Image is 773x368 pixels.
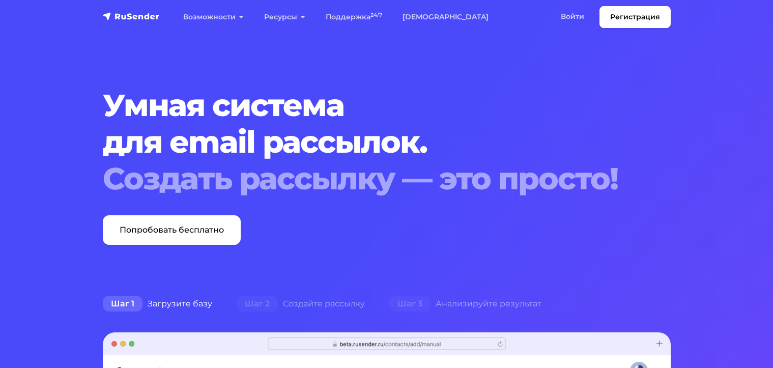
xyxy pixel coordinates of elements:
a: Возможности [173,7,254,27]
div: Анализируйте результат [377,294,554,314]
span: Шаг 3 [389,296,431,312]
img: RuSender [103,11,160,21]
sup: 24/7 [370,12,382,18]
div: Создайте рассылку [224,294,377,314]
a: [DEMOGRAPHIC_DATA] [392,7,499,27]
div: Создать рассылку — это просто! [103,160,622,197]
span: Шаг 1 [103,296,142,312]
h1: Умная система для email рассылок. [103,87,622,197]
div: Загрузите базу [91,294,224,314]
a: Ресурсы [254,7,316,27]
a: Войти [551,6,594,27]
span: Шаг 2 [237,296,278,312]
a: Попробовать бесплатно [103,215,241,245]
a: Регистрация [599,6,671,28]
a: Поддержка24/7 [316,7,392,27]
